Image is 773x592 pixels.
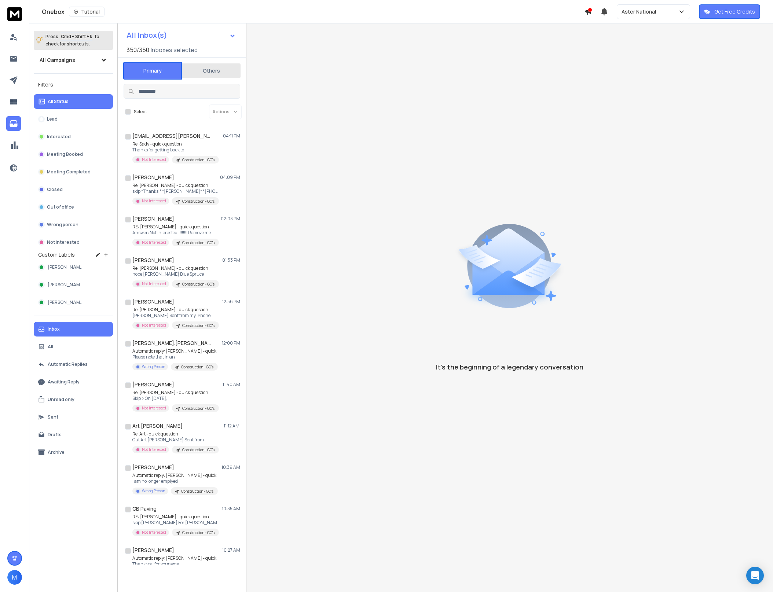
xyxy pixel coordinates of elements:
p: Re: Art - quick question [132,431,219,437]
p: Inbox [48,326,60,332]
h1: [PERSON_NAME] [132,215,174,223]
p: Construction - GC's [182,282,215,287]
button: Archive [34,445,113,460]
button: Inbox [34,322,113,337]
p: Drafts [48,432,62,438]
h3: Filters [34,80,113,90]
p: 11:12 AM [224,423,240,429]
p: Interested [47,134,71,140]
p: Closed [47,187,63,192]
p: 02:03 PM [221,216,240,222]
p: Re: [PERSON_NAME] - quick question [132,307,219,313]
div: Onebox [42,7,585,17]
h1: Art [PERSON_NAME] [132,422,183,430]
h1: CB Paving [132,505,157,512]
p: 01:53 PM [222,257,240,263]
p: Not Interested [142,405,166,411]
p: Sent [48,414,58,420]
p: skip *Thanks,* *[PERSON_NAME]* *[PHONE_NUMBER]* [132,188,220,194]
p: Answer: Not interested!!!!!!!!! Remove me [132,230,219,236]
p: Construction - GC's [181,364,213,370]
p: Automatic reply: [PERSON_NAME] - quick [132,348,218,354]
p: Not Interested [142,198,166,204]
p: Out of office [47,204,74,210]
span: [PERSON_NAME] [48,299,84,305]
p: Construction - GC's [181,489,213,494]
p: nope [PERSON_NAME] Blue Spruce [132,271,219,277]
p: Re: [PERSON_NAME] - quick question [132,265,219,271]
button: [PERSON_NAME] [34,295,113,310]
p: All [48,344,53,350]
label: Select [134,109,147,115]
button: M [7,570,22,585]
p: Not Interested [142,281,166,287]
button: Awaiting Reply [34,375,113,389]
p: Construction - GC's [182,323,215,328]
p: Not Interested [142,530,166,535]
h1: [EMAIL_ADDRESS][PERSON_NAME][DOMAIN_NAME] [132,132,213,140]
p: Not Interested [47,239,80,245]
div: Open Intercom Messenger [746,567,764,584]
p: Get Free Credits [714,8,755,15]
h3: Custom Labels [38,251,75,258]
h1: [PERSON_NAME] [132,298,174,305]
p: 10:27 AM [222,547,240,553]
button: Unread only [34,392,113,407]
p: 12:56 PM [222,299,240,305]
p: Construction - GC's [182,199,215,204]
p: 10:35 AM [222,506,240,512]
button: Interested [34,129,113,144]
h1: [PERSON_NAME] [132,464,174,471]
p: Automatic Replies [48,361,88,367]
button: All Status [34,94,113,109]
p: Construction - GC's [182,447,215,453]
p: Press to check for shortcuts. [45,33,99,48]
p: 10:39 AM [221,464,240,470]
p: Lead [47,116,58,122]
h1: [PERSON_NAME] [132,547,174,554]
p: Construction - GC's [182,406,215,411]
p: Not Interested [142,240,166,245]
p: Construction - GC's [182,157,215,163]
p: Not Interested [142,323,166,328]
span: Cmd + Shift + k [60,32,93,41]
h1: [PERSON_NAME].[PERSON_NAME] [132,339,213,347]
p: Awaiting Reply [48,379,80,385]
button: All [34,339,113,354]
button: [PERSON_NAME] [34,277,113,292]
button: Closed [34,182,113,197]
p: Please note that in an [132,354,218,360]
p: Automatic reply: [PERSON_NAME] - quick [132,473,218,478]
p: Unread only [48,397,74,402]
button: Lead [34,112,113,126]
button: Sent [34,410,113,424]
p: All Status [48,99,69,104]
p: Not Interested [142,157,166,162]
p: Wrong Person [142,364,165,369]
p: Construction - GC's [182,530,215,536]
p: 04:11 PM [223,133,240,139]
p: Out Art [PERSON_NAME] Sent from [132,437,219,443]
button: Primary [123,62,182,80]
button: All Campaigns [34,53,113,67]
button: Meeting Booked [34,147,113,162]
p: RE: [PERSON_NAME] - quick question [132,224,219,230]
p: Not Interested [142,447,166,452]
span: [PERSON_NAME] [48,282,84,288]
span: [PERSON_NAME] [48,264,84,270]
p: 04:09 PM [220,174,240,180]
h1: All Campaigns [40,56,75,64]
button: Get Free Credits [699,4,760,19]
button: [PERSON_NAME] [34,260,113,275]
p: I am no longer emplyed [132,478,218,484]
p: skip [PERSON_NAME] For [PERSON_NAME] [132,520,220,526]
p: Re: [PERSON_NAME] - quick question [132,183,220,188]
h3: Inboxes selected [151,45,198,54]
p: Wrong Person [142,488,165,494]
button: Not Interested [34,235,113,250]
p: Wrong person [47,222,78,228]
h1: [PERSON_NAME] [132,174,174,181]
p: Skip > On [DATE], [132,396,219,401]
